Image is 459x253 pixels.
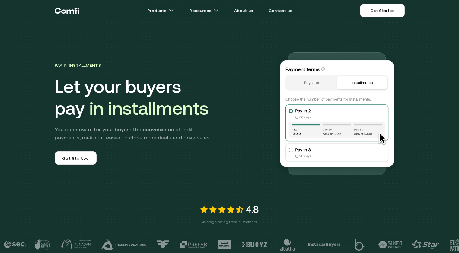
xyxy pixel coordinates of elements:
a: Productsarrow icons [140,5,181,17]
img: logo-12 [378,239,402,251]
h1: Let your buyers pay [55,76,260,119]
img: logo-6 [180,241,207,248]
img: logo-8 [241,237,267,252]
img: Introducing installments [269,45,404,181]
span: Get Started [62,155,89,162]
img: arrow icons [214,8,218,13]
a: Return to the top of the Comfi home page [55,2,79,20]
img: logo-5 [156,237,170,252]
a: Get Started [360,4,404,17]
span: Pay in Installments [55,63,101,68]
a: About us [227,5,260,17]
div: 4.8 [200,202,259,217]
img: logo-9 [277,239,298,251]
a: Contact us [261,5,299,17]
img: logo-3 [61,239,91,251]
img: logo-10 [308,237,341,252]
img: logo-11 [350,239,368,251]
p: You can now offer your buyers the convenience of split payments, making it easier to close more d... [55,125,219,142]
img: Introducing installments [200,206,243,213]
a: Get Started [55,151,97,165]
img: logo-13 [412,237,439,252]
img: logo-7 [217,240,232,249]
img: arrow icons [169,8,174,13]
span: Average rating from customers [202,219,257,226]
img: logo-2 [33,239,51,250]
span: in installments [89,98,209,119]
a: Resourcesarrow icons [182,5,225,17]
